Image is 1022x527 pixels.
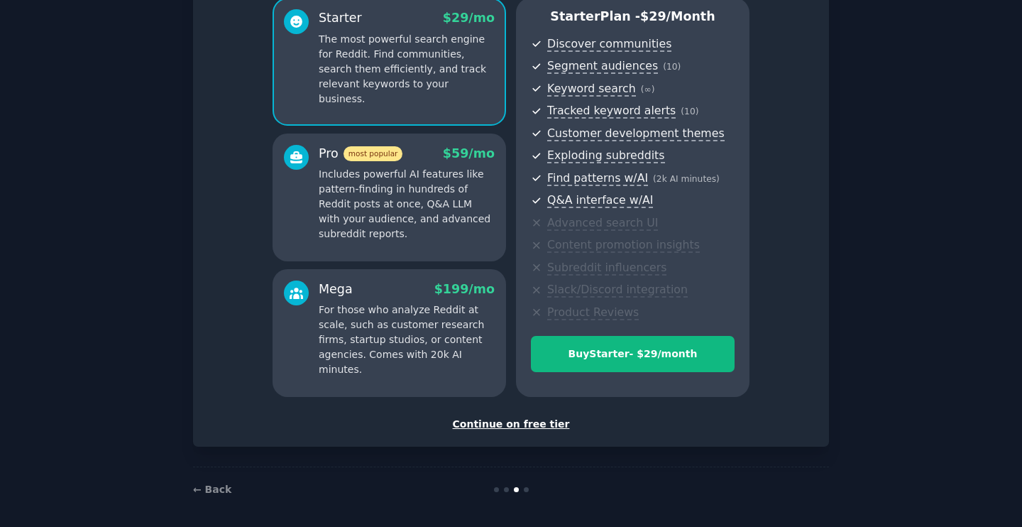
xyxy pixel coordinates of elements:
span: most popular [344,146,403,161]
span: Q&A interface w/AI [547,193,653,208]
p: Starter Plan - [531,8,735,26]
div: Pro [319,145,402,163]
span: $ 59 /mo [443,146,495,161]
span: Slack/Discord integration [547,283,688,298]
span: ( ∞ ) [641,85,655,94]
div: Mega [319,281,353,298]
span: Advanced search UI [547,216,658,231]
span: ( 2k AI minutes ) [653,174,720,184]
span: $ 29 /mo [443,11,495,25]
span: $ 199 /mo [434,282,495,296]
span: Segment audiences [547,59,658,74]
div: Continue on free tier [208,417,814,432]
div: Buy Starter - $ 29 /month [532,347,734,362]
span: Product Reviews [547,305,639,320]
p: For those who analyze Reddit at scale, such as customer research firms, startup studios, or conte... [319,303,495,377]
span: ( 10 ) [663,62,681,72]
span: Exploding subreddits [547,148,664,163]
span: Tracked keyword alerts [547,104,676,119]
span: $ 29 /month [640,9,715,23]
span: Keyword search [547,82,636,97]
p: The most powerful search engine for Reddit. Find communities, search them efficiently, and track ... [319,32,495,107]
div: Starter [319,9,362,27]
span: Subreddit influencers [547,261,666,276]
span: ( 10 ) [681,107,698,116]
span: Discover communities [547,37,671,52]
a: ← Back [193,484,231,495]
span: Content promotion insights [547,238,700,253]
p: Includes powerful AI features like pattern-finding in hundreds of Reddit posts at once, Q&A LLM w... [319,167,495,241]
button: BuyStarter- $29/month [531,336,735,372]
span: Find patterns w/AI [547,171,648,186]
span: Customer development themes [547,126,725,141]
